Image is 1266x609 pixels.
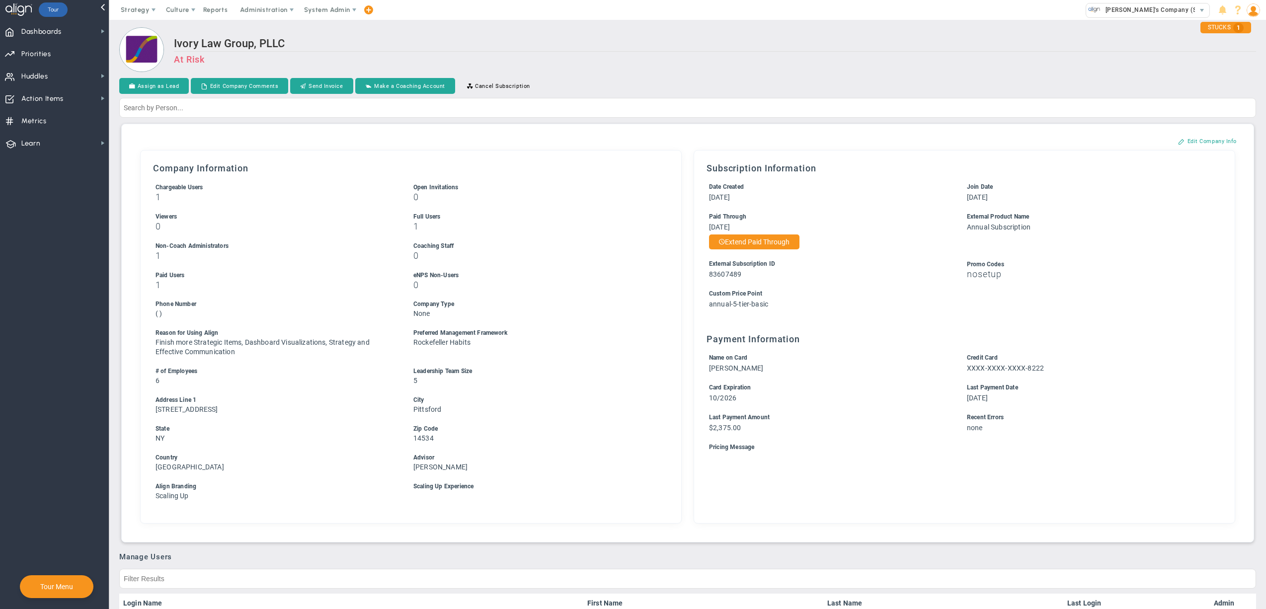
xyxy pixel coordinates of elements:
span: [DATE] [967,193,988,201]
h2: Ivory Law Group, PLLC [174,37,1256,52]
a: Login Name [123,599,579,607]
button: Assign as Lead [119,78,189,94]
div: Leadership Team Size [413,367,653,376]
h3: 0 [413,280,653,290]
div: # of Employees [156,367,395,376]
button: Cancel Subscription [457,78,540,94]
button: Edit Company Info [1168,133,1247,149]
a: First Name [587,599,819,607]
span: Coaching Staff [413,242,454,249]
input: Search by Person... [119,98,1256,118]
div: External Product Name [967,212,1206,222]
div: Country [156,453,395,462]
span: [PERSON_NAME] [413,463,468,471]
span: Action Items [21,88,64,109]
div: Custom Price Point [709,289,1206,299]
span: 1 [1233,23,1244,33]
div: State [156,424,395,434]
span: annual-5-tier-basic [709,300,768,308]
div: Zip Code [413,424,653,434]
div: Date Created [709,182,949,192]
div: Address Line 1 [156,395,395,405]
a: Admin [1214,599,1235,607]
span: 6 [156,377,159,384]
div: Name on Card [709,353,949,363]
img: Loading... [119,27,164,72]
span: Viewers [156,213,177,220]
h3: Company Information [153,163,669,173]
span: 5 [413,377,417,384]
div: City [413,395,653,405]
button: Extend Paid Through [709,234,799,249]
a: Last Name [827,599,1059,607]
span: Paid Users [156,272,185,279]
span: System Admin [304,6,350,13]
span: None [413,309,430,317]
span: [STREET_ADDRESS] [156,405,218,413]
span: Annual Subscription [967,223,1030,231]
span: Non-Coach Administrators [156,242,229,249]
span: [PERSON_NAME] [709,364,763,372]
span: NY [156,434,164,442]
button: Make a Coaching Account [355,78,455,94]
span: Pittsford [413,405,441,413]
span: [GEOGRAPHIC_DATA] [156,463,224,471]
h3: 1 [156,251,395,260]
span: Metrics [21,111,47,132]
span: Rockefeller Habits [413,338,471,346]
span: [DATE] [709,193,730,201]
span: Strategy [121,6,150,13]
div: Advisor [413,453,653,462]
h3: 1 [156,192,395,202]
button: Send Invoice [290,78,353,94]
span: $2,375.00 [709,424,741,432]
div: Align Branding [156,482,395,491]
span: [DATE] [967,394,988,402]
div: Paid Through [709,212,949,222]
span: Finish more Strategic Items, Dashboard Visualizations, Strategy and Effective Communication [156,338,370,356]
span: nosetup [967,269,1002,279]
div: Card Expiration [709,383,949,392]
img: 33318.Company.photo [1088,3,1101,16]
span: ( [156,309,158,317]
span: Promo Codes [967,261,1004,268]
span: none [967,424,983,432]
input: Filter Results [119,569,1256,589]
span: ) [159,309,162,317]
img: 48978.Person.photo [1247,3,1260,17]
div: Scaling Up Experience [413,482,653,491]
div: Reason for Using Align [156,328,395,338]
a: Last Login [1067,599,1114,607]
h3: 1 [156,280,395,290]
span: 14534 [413,434,434,442]
span: Culture [166,6,189,13]
div: External Subscription ID [709,259,949,269]
span: Learn [21,133,40,154]
span: Open Invitations [413,184,459,191]
div: Recent Errors [967,413,1206,422]
span: [DATE] [709,223,730,231]
div: Preferred Management Framework [413,328,653,338]
h3: Subscription Information [707,163,1222,173]
span: [PERSON_NAME]'s Company (Sandbox) [1101,3,1221,16]
h3: 1 [413,222,653,231]
div: Join Date [967,182,1206,192]
button: Edit Company Comments [191,78,288,94]
span: Administration [240,6,287,13]
span: 83607489 [709,270,741,278]
label: Includes Users + Open Invitations, excludes Coaching Staff [156,183,203,191]
span: Scaling Up [156,492,189,500]
h3: Manage Users [119,552,1256,561]
div: Credit Card [967,353,1206,363]
span: 10/2026 [709,394,736,402]
span: select [1195,3,1209,17]
h3: At Risk [174,54,1256,65]
div: Last Payment Amount [709,413,949,422]
div: STUCKS [1200,22,1251,33]
div: Last Payment Date [967,383,1206,392]
span: Full Users [413,213,441,220]
div: Pricing Message [709,443,1206,452]
button: Tour Menu [37,582,76,591]
h3: 0 [156,222,395,231]
span: eNPS Non-Users [413,272,459,279]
